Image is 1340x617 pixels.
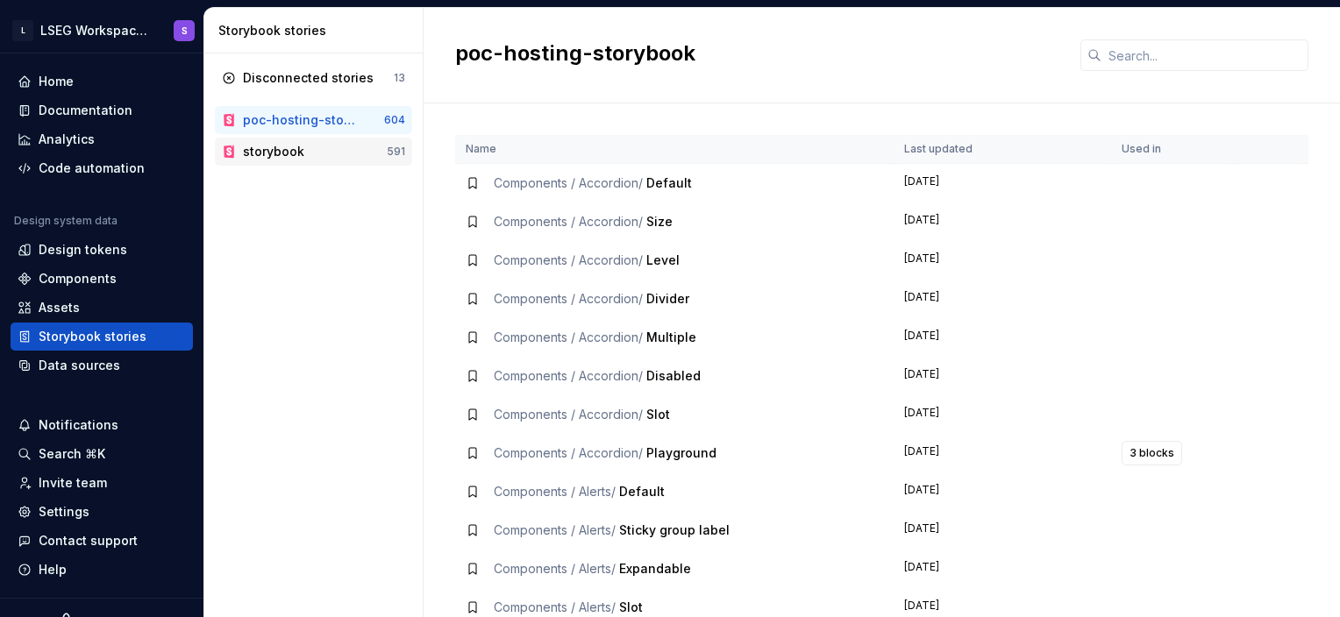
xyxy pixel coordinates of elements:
[619,484,665,499] span: Default
[39,328,146,345] div: Storybook stories
[494,561,616,576] span: Components / Alerts /
[39,270,117,287] div: Components
[11,469,193,497] a: Invite team
[646,445,716,460] span: Playground
[11,556,193,584] button: Help
[494,407,643,422] span: Components / Accordion /
[243,69,374,87] div: Disconnected stories
[39,160,145,177] div: Code automation
[894,164,1112,203] td: [DATE]
[11,96,193,124] a: Documentation
[619,599,643,614] span: Slot
[894,280,1112,318] td: [DATE]
[494,445,643,460] span: Components / Accordion /
[455,135,894,164] th: Name
[646,175,692,190] span: Default
[1130,446,1174,460] span: 3 blocks
[494,330,643,344] span: Components / Accordion /
[619,522,730,537] span: Sticky group label
[11,440,193,468] button: Search ⌘K
[39,73,74,90] div: Home
[4,11,200,49] button: LLSEG Workspace Design SystemS
[494,368,643,383] span: Components / Accordion /
[39,299,80,316] div: Assets
[494,214,643,229] span: Components / Accordion /
[646,368,701,383] span: Disabled
[494,522,616,537] span: Components / Alerts /
[1101,39,1308,71] input: Search...
[39,474,107,492] div: Invite team
[494,252,643,267] span: Components / Accordion /
[11,498,193,526] a: Settings
[646,214,673,229] span: Size
[14,214,118,228] div: Design system data
[384,113,405,127] div: 604
[1111,135,1233,164] th: Used in
[39,561,67,578] div: Help
[894,135,1112,164] th: Last updated
[894,511,1112,550] td: [DATE]
[387,145,405,159] div: 591
[39,102,132,119] div: Documentation
[40,22,153,39] div: LSEG Workspace Design System
[11,236,193,264] a: Design tokens
[894,472,1112,511] td: [DATE]
[894,395,1112,434] td: [DATE]
[494,599,616,614] span: Components / Alerts /
[494,175,643,190] span: Components / Accordion /
[894,241,1112,280] td: [DATE]
[215,64,412,92] a: Disconnected stories13
[646,407,670,422] span: Slot
[1122,441,1182,465] button: 3 blocks
[646,330,696,344] span: Multiple
[11,265,193,293] a: Components
[39,357,120,374] div: Data sources
[11,411,193,439] button: Notifications
[39,131,95,148] div: Analytics
[494,291,643,306] span: Components / Accordion /
[619,561,691,576] span: Expandable
[11,351,193,379] a: Data sources
[494,484,616,499] span: Components / Alerts /
[11,67,193,96] a: Home
[894,357,1112,395] td: [DATE]
[646,291,689,306] span: Divider
[11,294,193,322] a: Assets
[394,71,405,85] div: 13
[894,434,1112,472] td: [DATE]
[894,550,1112,588] td: [DATE]
[894,318,1112,357] td: [DATE]
[39,416,118,434] div: Notifications
[39,241,127,259] div: Design tokens
[455,39,1059,67] h2: poc-hosting-storybook
[218,22,416,39] div: Storybook stories
[243,111,356,129] div: poc-hosting-storybook
[215,106,412,134] a: poc-hosting-storybook604
[11,323,193,351] a: Storybook stories
[243,143,304,160] div: storybook
[39,503,89,521] div: Settings
[12,20,33,41] div: L
[182,24,188,38] div: S
[11,527,193,555] button: Contact support
[646,252,680,267] span: Level
[11,125,193,153] a: Analytics
[39,445,105,463] div: Search ⌘K
[894,202,1112,241] td: [DATE]
[39,532,138,550] div: Contact support
[11,154,193,182] a: Code automation
[215,138,412,166] a: storybook591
